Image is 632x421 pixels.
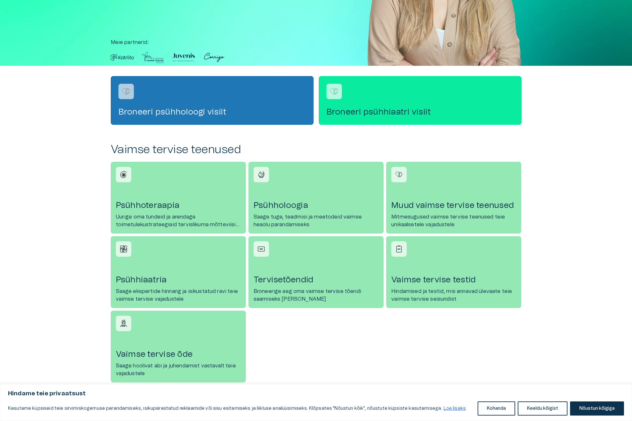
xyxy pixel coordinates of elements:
p: Saage hoolivat abi ja juhendamist vastavalt teie vajadustele [116,362,241,377]
a: Navigate to service booking [319,76,522,125]
img: Partner logo [142,51,164,64]
h4: Psühholoogia [254,200,378,210]
img: Partner logo [111,51,134,64]
h4: Muud vaimse tervise teenused [391,200,516,210]
p: Broneerige aeg oma vaimse tervise tõendi saamiseks [PERSON_NAME] [254,288,378,303]
p: Hindamised ja testid, mis annavad ülevaate teie vaimse tervise seisundist [391,288,516,303]
h4: Broneeri psühholoogi visiit [118,107,306,117]
button: Kohanda [478,401,515,416]
p: Saage tuge, teadmisi ja meetodeid vaimse heaolu parandamiseks [254,213,378,228]
h4: Vaimse tervise õde [116,349,241,359]
img: Partner logo [203,51,226,64]
img: Psühholoogia icon [256,170,266,179]
img: Partner logo [172,51,195,64]
img: Muud vaimse tervise teenused icon [394,170,404,179]
img: Psühhoteraapia icon [119,170,128,179]
button: Keeldu kõigist [518,401,567,416]
h4: Psühhiaatria [116,275,241,285]
p: Meie partnerid : [111,39,522,46]
p: Uurige oma tundeid ja arendage toimetulekustrateegiaid tervislikuma mõtteviisi saavutamiseks [116,213,241,228]
button: Nõustun kõigiga [570,401,624,416]
img: Broneeri psühhiaatri visiit logo [329,87,339,96]
img: Vaimse tervise testid icon [394,244,404,254]
img: Broneeri psühholoogi visiit logo [121,87,131,96]
h4: Vaimse tervise testid [391,275,516,285]
p: Hindame teie privaatsust [8,390,624,398]
h4: Broneeri psühhiaatri visiit [326,107,514,117]
img: Tervisetõendid icon [256,244,266,254]
span: Help [33,5,42,10]
h4: Psühhoteraapia [116,200,241,210]
img: Vaimse tervise õde icon [119,319,128,328]
a: Loe lisaks [443,406,466,411]
h4: Tervisetõendid [254,275,378,285]
p: Mitmesugused vaimse tervise teenused teie unikaalsetele vajadustele [391,213,516,228]
h2: Vaimse tervise teenused [111,143,522,157]
p: Saage ekspertide hinnang ja isikustatud ravi teie vaimse tervise vajadustele [116,288,241,303]
p: Kasutame küpsiseid teie sirvimiskogemuse parandamiseks, isikupärastatud reklaamide või sisu esita... [8,405,466,412]
img: Psühhiaatria icon [119,244,128,254]
a: Navigate to service booking [111,76,314,125]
